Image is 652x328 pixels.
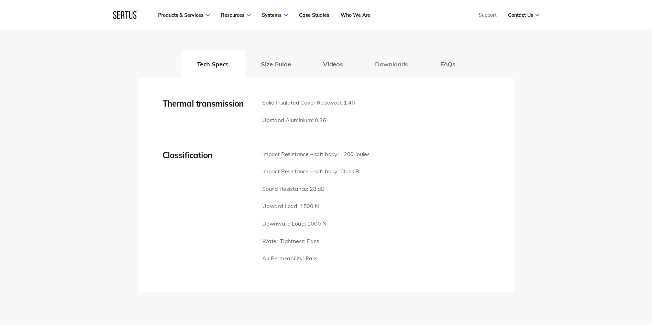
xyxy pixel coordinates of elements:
[262,98,355,107] p: Solid Insulated Cover Rockwool: 1.40
[479,12,497,18] a: Support
[158,12,210,18] a: Products & Services
[307,50,359,78] button: Videos
[163,150,252,160] div: Classification
[262,185,370,194] p: Sound Resistance: 28 dB
[508,12,539,18] a: Contact Us
[262,167,370,176] p: Impact Resistance – soft body: Class B
[262,12,288,18] a: Systems
[221,12,251,18] a: Resources
[262,237,370,246] p: Water Tightness: Pass
[262,116,355,125] p: Upstand Aluminium: 0.36
[359,50,424,78] button: Downloads
[262,150,370,159] p: Impact Resistance – soft body: 1200 Joules
[341,12,370,18] a: Who We Are
[245,50,307,78] button: Size Guide
[528,248,652,328] iframe: Chat Widget
[424,50,472,78] button: FAQs
[299,12,329,18] a: Case Studies
[262,202,370,211] p: Upward Load: 1500 N
[262,254,370,263] p: Air Permeability: Pass
[163,98,252,109] div: Thermal transmission
[262,219,370,228] p: Downward Load: 1000 N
